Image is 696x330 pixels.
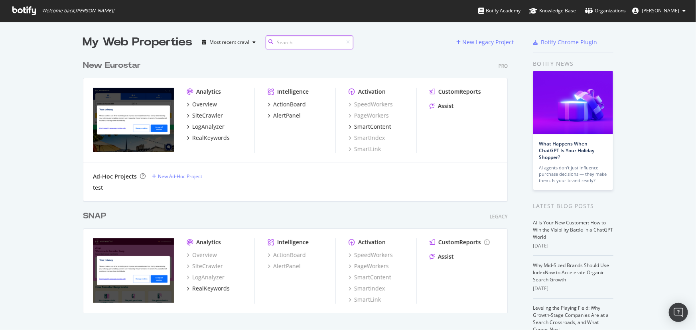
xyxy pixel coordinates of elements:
a: RealKeywords [187,134,230,142]
a: New Ad-Hoc Project [152,173,202,180]
a: ActionBoard [268,100,306,108]
img: What Happens When ChatGPT Is Your Holiday Shopper? [533,71,613,134]
div: Analytics [196,238,221,246]
div: Activation [358,238,386,246]
div: Assist [438,253,454,261]
a: LogAnalyzer [187,123,225,131]
span: Da Silva Eva [642,7,679,14]
div: Intelligence [277,238,309,246]
a: AlertPanel [268,112,301,120]
a: SmartIndex [349,285,385,293]
div: SmartContent [354,123,391,131]
div: ActionBoard [273,100,306,108]
a: Overview [187,251,217,259]
a: AI Is Your New Customer: How to Win the Visibility Battle in a ChatGPT World [533,219,613,240]
div: Analytics [196,88,221,96]
div: Botify news [533,59,613,68]
img: SNAP [93,238,174,303]
div: AlertPanel [273,112,301,120]
a: LogAnalyzer [187,273,225,281]
a: SmartLink [349,145,381,153]
div: grid [83,50,514,313]
div: Knowledge Base [529,7,576,15]
a: Overview [187,100,217,108]
a: PageWorkers [349,112,389,120]
button: New Legacy Project [457,36,514,49]
div: [DATE] [533,242,613,249]
span: Welcome back, [PERSON_NAME] ! [42,8,114,14]
div: RealKeywords [192,285,230,293]
a: SpeedWorkers [349,100,393,108]
div: RealKeywords [192,134,230,142]
a: SNAP [83,210,109,222]
div: Pro [499,63,508,69]
a: What Happens When ChatGPT Is Your Holiday Shopper? [539,140,595,161]
a: PageWorkers [349,262,389,270]
div: My Web Properties [83,34,193,50]
a: SmartIndex [349,134,385,142]
div: Intelligence [277,88,309,96]
button: [PERSON_NAME] [626,4,692,17]
button: Most recent crawl [199,36,259,49]
div: SiteCrawler [192,112,223,120]
a: test [93,184,103,192]
div: Most recent crawl [210,40,250,45]
div: Latest Blog Posts [533,202,613,210]
a: New Eurostar [83,60,144,71]
div: [DATE] [533,285,613,292]
div: Botify Academy [478,7,521,15]
div: SNAP [83,210,106,222]
div: Botify Chrome Plugin [541,38,597,46]
a: New Legacy Project [457,39,514,45]
a: SmartLink [349,296,381,304]
a: Assist [430,253,454,261]
a: RealKeywords [187,285,230,293]
a: Assist [430,102,454,110]
a: Why Mid-Sized Brands Should Use IndexNow to Accelerate Organic Search Growth [533,262,609,283]
a: SiteCrawler [187,112,223,120]
a: SiteCrawler [187,262,223,270]
div: Open Intercom Messenger [669,303,688,322]
div: Assist [438,102,454,110]
div: New Legacy Project [463,38,514,46]
div: Ad-Hoc Projects [93,173,137,181]
a: Botify Chrome Plugin [533,38,597,46]
div: CustomReports [438,88,481,96]
a: CustomReports [430,238,490,246]
div: New Ad-Hoc Project [158,173,202,180]
div: CustomReports [438,238,481,246]
div: Organizations [585,7,626,15]
a: SpeedWorkers [349,251,393,259]
div: Activation [358,88,386,96]
div: AI agents don’t just influence purchase decisions — they make them. Is your brand ready? [539,165,607,184]
a: ActionBoard [268,251,306,259]
input: Search [266,35,353,49]
div: LogAnalyzer [192,123,225,131]
a: SmartContent [349,273,391,281]
img: www.eurostar.com [93,88,174,152]
div: New Eurostar [83,60,141,71]
a: CustomReports [430,88,481,96]
div: Overview [192,100,217,108]
a: AlertPanel [268,262,301,270]
div: Legacy [490,213,508,220]
a: SmartContent [349,123,391,131]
